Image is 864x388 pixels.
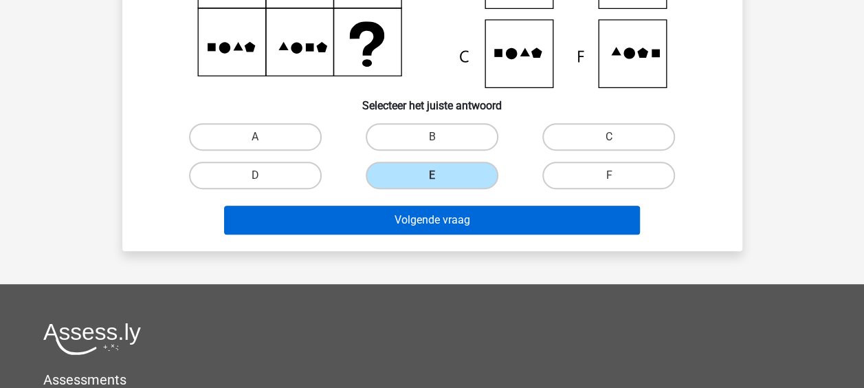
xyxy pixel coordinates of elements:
label: C [542,123,675,151]
label: D [189,162,322,189]
label: A [189,123,322,151]
label: E [366,162,498,189]
label: B [366,123,498,151]
h5: Assessments [43,371,821,388]
img: Assessly logo [43,323,141,355]
button: Volgende vraag [224,206,640,235]
label: F [542,162,675,189]
h6: Selecteer het juiste antwoord [144,88,720,112]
